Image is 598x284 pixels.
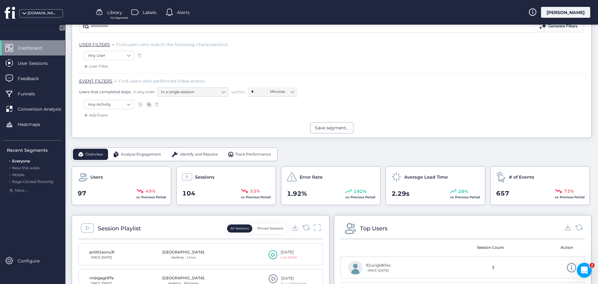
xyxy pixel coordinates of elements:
div: User Filter [83,63,108,70]
span: 49% [145,188,155,195]
span: Sessions [195,174,214,181]
span: 73% [564,188,574,195]
span: Labels [143,9,156,16]
span: Configure [18,258,49,264]
span: . [9,164,10,170]
span: Funnels [18,90,44,97]
span: 28% [458,188,468,195]
mat-header-cell: Session Count [460,239,520,257]
div: Save segment... [315,124,349,131]
span: Find users who match the following characteristics [116,42,228,47]
span: vs. Previous Period [450,195,480,199]
span: Heatmaps [18,121,50,128]
span: 192% [354,188,367,195]
div: [DOMAIN_NAME] [27,10,59,16]
button: Pinned Sessions [254,224,287,233]
span: Average Load Time [404,174,448,181]
nz-select-item: Minutes [270,87,294,96]
nz-select-item: Any User [88,51,130,60]
span: . [115,77,116,83]
span: Track Performance [235,152,271,157]
span: Rage Clicked Recently [12,179,54,184]
button: All Sessions [227,224,252,233]
span: 97 [78,189,86,198]
div: Recent Segments [7,147,61,154]
span: More ... [15,188,28,194]
span: Conversion Analysis [18,106,71,113]
div: Top Users [360,224,387,233]
span: # of Events [509,174,534,181]
span: 104 [182,189,195,198]
span: vs. Previous Period [136,195,166,199]
div: [DATE] [281,249,297,255]
span: 2 [590,263,595,268]
span: Feedback [18,75,48,82]
span: User Sessions [18,60,57,67]
div: SINCE [DATE] [86,255,117,260]
span: Identify and Resolve [180,152,218,157]
div: [GEOGRAPHIC_DATA] [162,249,204,255]
div: Live 00:00 [281,255,297,260]
div: [PERSON_NAME] [541,7,590,18]
mat-header-cell: Action [520,239,581,257]
div: 92ucigk804o [366,262,391,268]
span: Find users who performed these events [119,78,205,84]
span: Users that completed steps [79,89,131,94]
span: Users [90,174,103,181]
div: nnbigegt97e [86,275,117,281]
iframe: Intercom live chat [577,263,592,278]
span: 1.92% [287,189,307,199]
div: Generate Filters [548,23,577,29]
div: [GEOGRAPHIC_DATA] [162,275,204,281]
span: . [9,171,10,177]
span: Error Rate [300,174,323,181]
span: vs. Previous Period [345,195,375,199]
div: desktop · Linux [162,255,204,260]
span: Library [107,9,122,16]
span: . [9,178,10,184]
nz-select-item: Any Activity [88,100,130,109]
span: 2.29s [392,189,410,199]
span: Alerts [177,9,190,16]
span: EVENT FILTERS [79,78,112,84]
div: Session Playlist [98,224,141,233]
span: vs. Previous Period [241,195,271,199]
span: . [112,41,114,47]
div: SINCE [DATE] [366,268,391,273]
span: New this week [12,166,40,170]
span: 657 [496,189,509,198]
span: USER FILTERS [79,42,110,47]
span: in any order [132,89,155,94]
span: 3 [492,265,494,271]
button: Generate Filters [534,22,582,31]
span: Analyze Engagement [121,152,161,157]
div: [DATE] [281,276,306,282]
span: Everyone [12,159,30,163]
span: . [9,157,10,163]
div: qn001sonu3l [86,249,117,255]
div: Add Event [83,112,108,118]
span: For Segments [111,16,128,20]
nz-select-item: In a single session [161,87,225,97]
span: within [231,89,245,95]
span: vs. Previous Period [555,195,585,199]
span: Dashboard [18,45,51,51]
span: Overview [85,152,103,157]
span: Mobile [12,172,25,177]
span: 53% [250,188,260,195]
